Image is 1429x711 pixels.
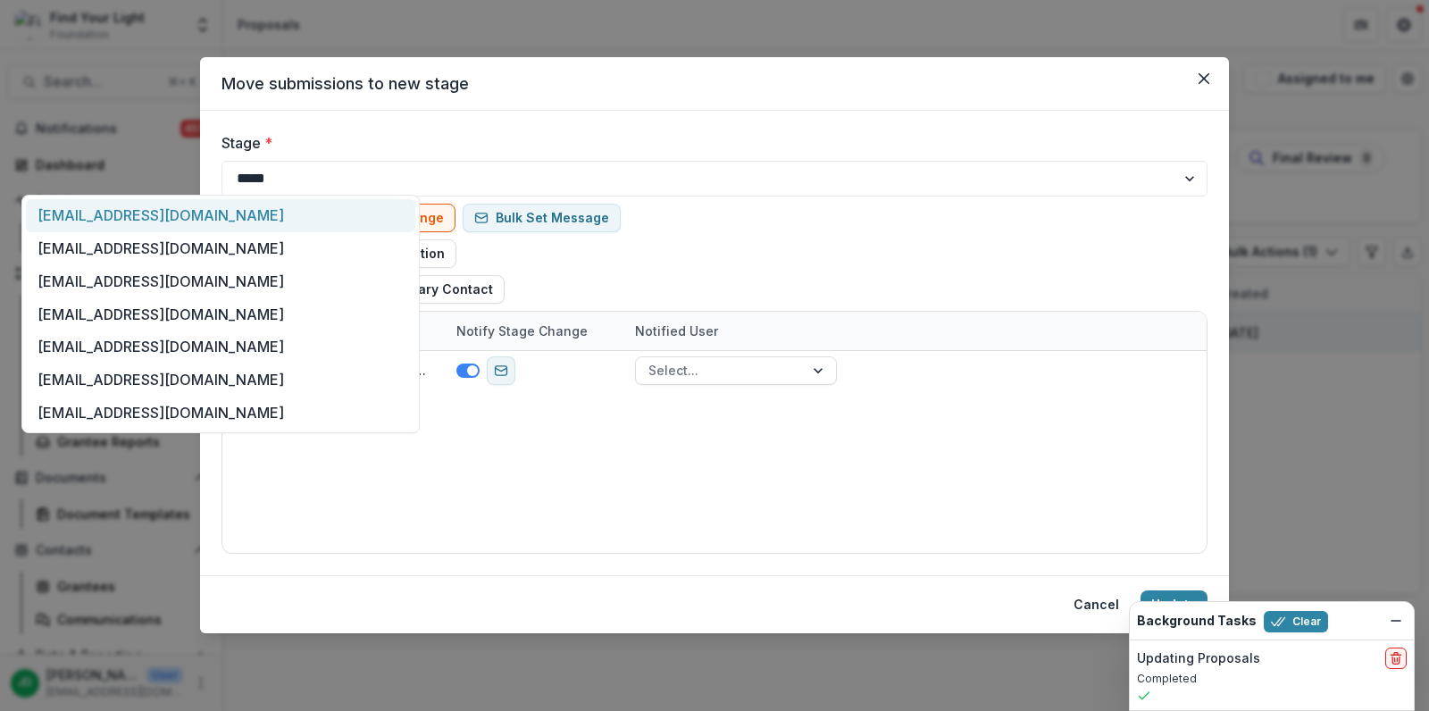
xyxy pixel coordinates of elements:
[487,356,515,385] button: send-email
[1137,614,1257,629] h2: Background Tasks
[463,204,621,232] button: set-bulk-email
[1137,671,1407,687] p: Completed
[26,330,415,364] div: [EMAIL_ADDRESS][DOMAIN_NAME]
[624,322,729,340] div: Notified User
[221,132,1197,154] label: Stage
[26,199,415,232] div: [EMAIL_ADDRESS][DOMAIN_NAME]
[26,364,415,397] div: [EMAIL_ADDRESS][DOMAIN_NAME]
[26,232,415,265] div: [EMAIL_ADDRESS][DOMAIN_NAME]
[624,312,848,350] div: Notified User
[1190,64,1218,93] button: Close
[446,312,624,350] div: Notify Stage Change
[446,322,598,340] div: Notify Stage Change
[1264,611,1328,632] button: Clear
[1137,651,1260,666] h2: Updating Proposals
[200,57,1229,111] header: Move submissions to new stage
[26,297,415,330] div: [EMAIL_ADDRESS][DOMAIN_NAME]
[1141,590,1208,619] button: Update
[26,397,415,430] div: [EMAIL_ADDRESS][DOMAIN_NAME]
[1385,610,1407,632] button: Dismiss
[1063,590,1130,619] button: Cancel
[1385,648,1407,669] button: delete
[26,264,415,297] div: [EMAIL_ADDRESS][DOMAIN_NAME]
